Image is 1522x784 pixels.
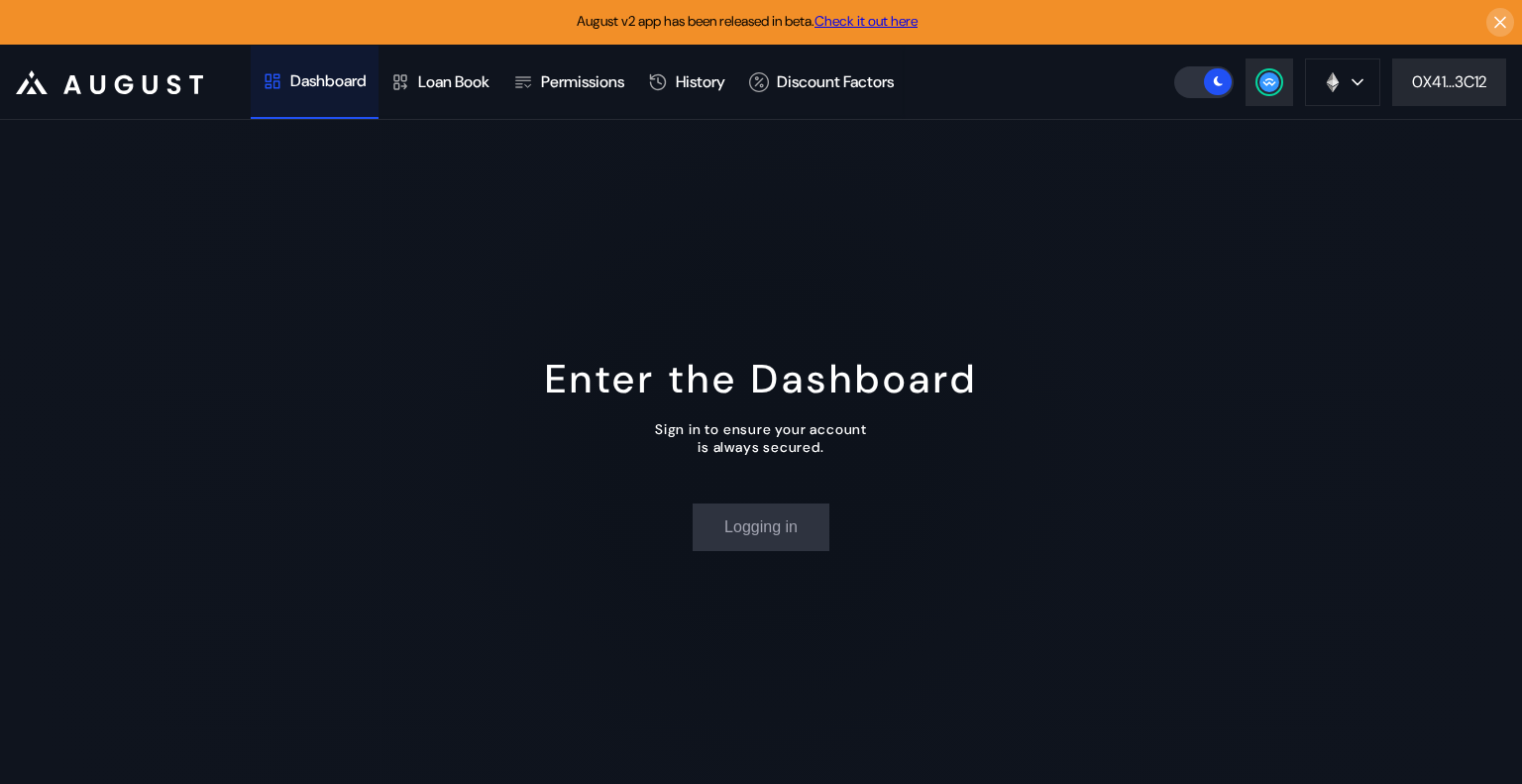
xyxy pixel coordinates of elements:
[290,70,367,91] div: Dashboard
[501,46,636,119] a: Permissions
[545,353,978,404] div: Enter the Dashboard
[815,12,918,30] a: Check it out here
[777,71,894,92] div: Discount Factors
[737,46,906,119] a: Discount Factors
[693,504,829,551] button: Logging in
[577,12,918,30] span: August v2 app has been released in beta.
[655,420,867,456] div: Sign in to ensure your account is always secured.
[1305,58,1380,106] button: chain logo
[636,46,737,119] a: History
[1392,58,1506,106] button: 0X41...3C12
[676,71,725,92] div: History
[379,46,501,119] a: Loan Book
[1412,71,1486,92] div: 0X41...3C12
[418,71,489,92] div: Loan Book
[251,46,379,119] a: Dashboard
[1322,71,1344,93] img: chain logo
[541,71,624,92] div: Permissions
